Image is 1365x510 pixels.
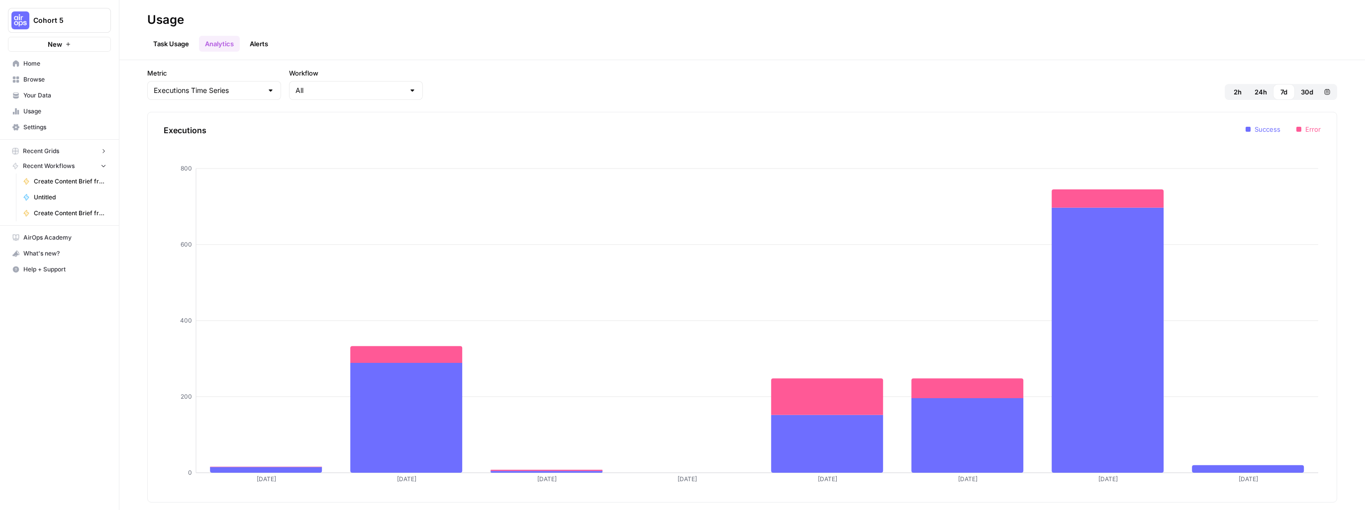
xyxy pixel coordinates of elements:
[1296,124,1321,134] li: Error
[8,72,111,87] a: Browse
[244,36,274,52] a: Alerts
[18,189,111,205] a: Untitled
[8,144,111,159] button: Recent Grids
[8,159,111,173] button: Recent Workflows
[23,265,106,274] span: Help + Support
[537,475,557,483] tspan: [DATE]
[8,246,111,261] button: What's new?
[147,68,281,78] label: Metric
[1255,87,1267,97] span: 24h
[18,173,111,189] a: Create Content Brief from Keyword (NAME)
[8,103,111,119] a: Usage
[23,162,75,170] span: Recent Workflows
[23,233,106,242] span: AirOps Academy
[8,246,110,261] div: What's new?
[23,75,106,84] span: Browse
[818,475,837,483] tspan: [DATE]
[11,11,29,29] img: Cohort 5 Logo
[8,56,111,72] a: Home
[23,91,106,100] span: Your Data
[147,36,195,52] a: Task Usage
[48,39,62,49] span: New
[8,8,111,33] button: Workspace: Cohort 5
[1249,84,1273,100] button: 24h
[1280,87,1287,97] span: 7d
[23,147,59,156] span: Recent Grids
[289,68,423,78] label: Workflow
[257,475,276,483] tspan: [DATE]
[180,317,192,324] tspan: 400
[23,123,106,132] span: Settings
[34,209,106,218] span: Create Content Brief from Keyword
[34,177,106,186] span: Create Content Brief from Keyword (NAME)
[199,36,240,52] a: Analytics
[188,469,192,476] tspan: 0
[1239,475,1258,483] tspan: [DATE]
[154,85,263,95] input: Executions Time Series
[181,241,192,248] tspan: 600
[8,37,111,52] button: New
[23,107,106,116] span: Usage
[8,230,111,246] a: AirOps Academy
[1301,87,1313,97] span: 30d
[34,193,106,202] span: Untitled
[1098,475,1118,483] tspan: [DATE]
[1227,84,1249,100] button: 2h
[18,205,111,221] a: Create Content Brief from Keyword
[8,87,111,103] a: Your Data
[181,165,192,172] tspan: 800
[958,475,977,483] tspan: [DATE]
[33,15,94,25] span: Cohort 5
[181,393,192,400] tspan: 200
[295,85,404,95] input: All
[23,59,106,68] span: Home
[397,475,416,483] tspan: [DATE]
[1234,87,1242,97] span: 2h
[8,119,111,135] a: Settings
[147,12,184,28] div: Usage
[678,475,697,483] tspan: [DATE]
[1295,84,1319,100] button: 30d
[8,261,111,277] button: Help + Support
[1246,124,1280,134] li: Success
